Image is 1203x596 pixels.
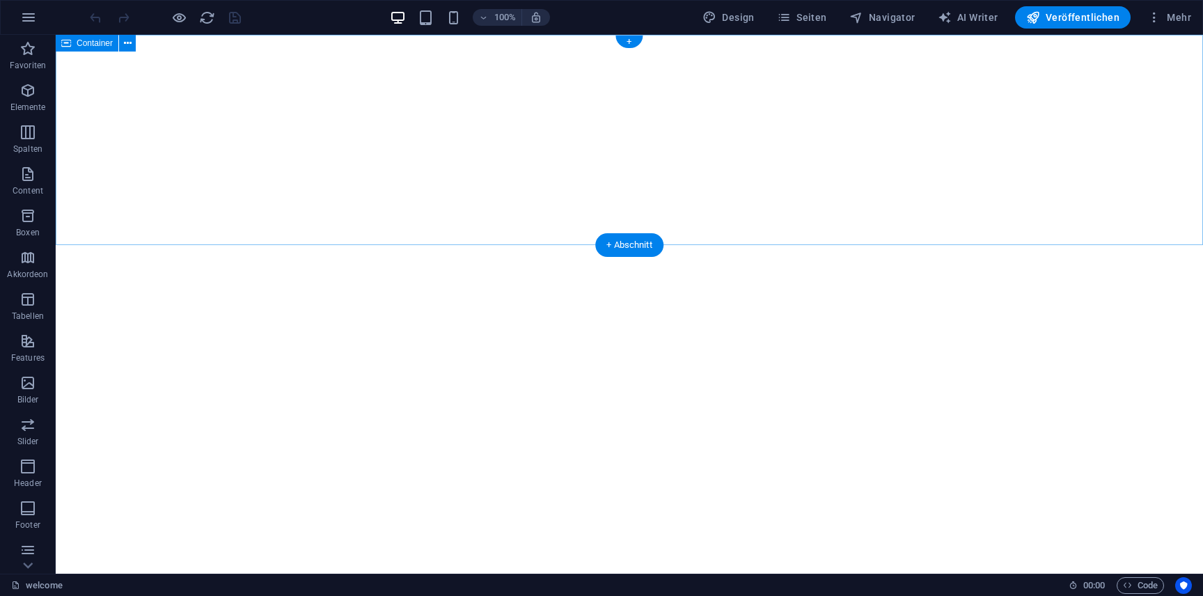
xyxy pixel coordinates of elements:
[15,519,40,531] p: Footer
[1015,6,1131,29] button: Veröffentlichen
[17,394,39,405] p: Bilder
[16,227,40,238] p: Boxen
[1026,10,1119,24] span: Veröffentlichen
[530,11,542,24] i: Bei Größenänderung Zoomstufe automatisch an das gewählte Gerät anpassen.
[844,6,921,29] button: Navigator
[11,577,63,594] a: Klick, um Auswahl aufzuheben. Doppelklick öffnet Seitenverwaltung
[171,9,187,26] button: Klicke hier, um den Vorschau-Modus zu verlassen
[17,436,39,447] p: Slider
[1117,577,1164,594] button: Code
[10,102,46,113] p: Elemente
[1069,577,1106,594] h6: Session-Zeit
[615,36,643,48] div: +
[1175,577,1192,594] button: Usercentrics
[77,39,113,47] span: Container
[13,143,42,155] p: Spalten
[938,10,998,24] span: AI Writer
[7,269,48,280] p: Akkordeon
[697,6,760,29] button: Design
[1083,577,1105,594] span: 00 00
[1142,6,1197,29] button: Mehr
[473,9,522,26] button: 100%
[11,352,45,363] p: Features
[771,6,833,29] button: Seiten
[1123,577,1158,594] span: Code
[14,478,42,489] p: Header
[777,10,827,24] span: Seiten
[697,6,760,29] div: Design (Strg+Alt+Y)
[595,233,663,257] div: + Abschnitt
[494,9,516,26] h6: 100%
[1147,10,1191,24] span: Mehr
[13,185,43,196] p: Content
[702,10,755,24] span: Design
[849,10,915,24] span: Navigator
[198,9,215,26] button: reload
[12,311,44,322] p: Tabellen
[932,6,1004,29] button: AI Writer
[199,10,215,26] i: Seite neu laden
[1093,580,1095,590] span: :
[10,60,46,71] p: Favoriten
